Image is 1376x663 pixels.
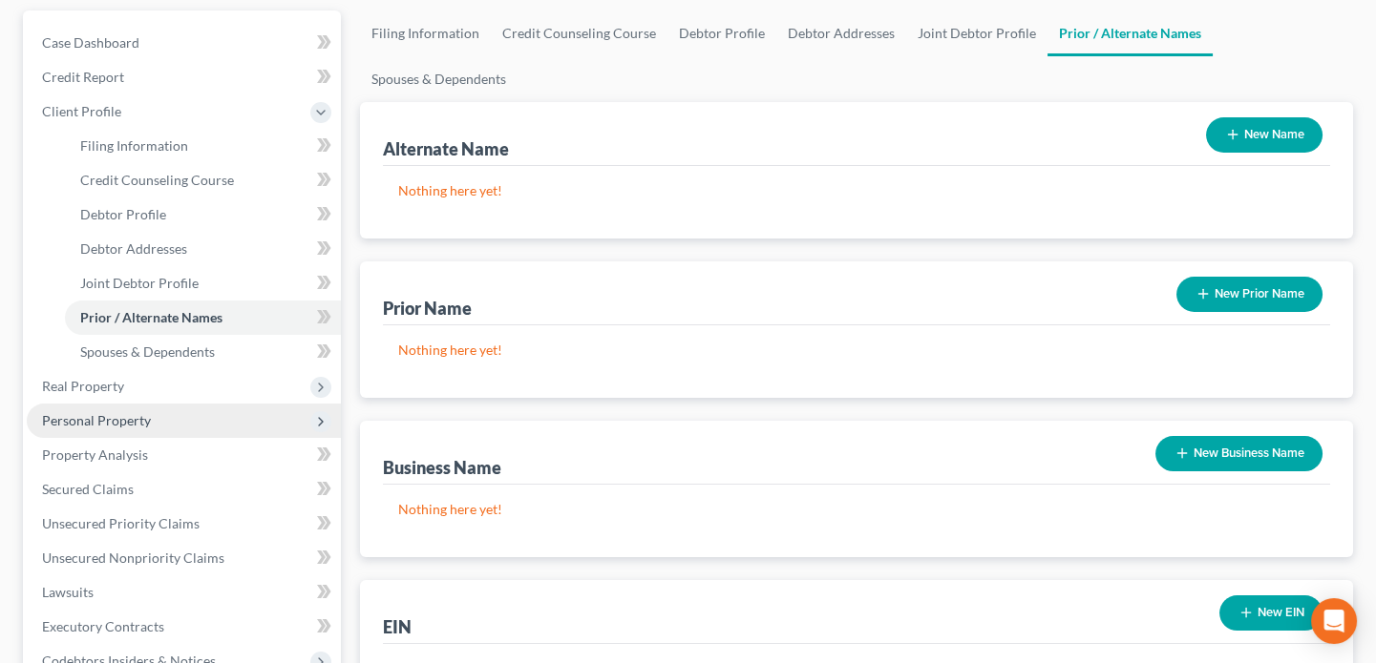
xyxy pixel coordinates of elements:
p: Nothing here yet! [398,181,1315,200]
a: Debtor Addresses [65,232,341,266]
a: Secured Claims [27,472,341,507]
a: Debtor Profile [65,197,341,232]
a: Filing Information [360,10,491,56]
div: Business Name [383,456,501,479]
div: Prior Name [383,297,472,320]
a: Credit Report [27,60,341,94]
span: Lawsuits [42,584,94,600]
a: Case Dashboard [27,26,341,60]
div: Open Intercom Messenger [1311,598,1357,644]
a: Lawsuits [27,575,341,610]
span: Unsecured Priority Claims [42,515,200,531]
span: Prior / Alternate Names [80,309,222,325]
a: Filing Information [65,129,341,163]
a: Debtor Addresses [776,10,906,56]
a: Joint Debtor Profile [906,10,1048,56]
span: Real Property [42,378,124,394]
a: Prior / Alternate Names [1048,10,1213,56]
p: Nothing here yet! [398,341,1315,360]
button: New Business Name [1155,436,1323,471]
a: Credit Counseling Course [65,163,341,197]
a: Property Analysis [27,438,341,472]
span: Debtor Profile [80,206,166,222]
span: Personal Property [42,412,151,428]
a: Credit Counseling Course [491,10,667,56]
div: Alternate Name [383,137,509,160]
a: Prior / Alternate Names [65,300,341,335]
a: Unsecured Priority Claims [27,507,341,541]
span: Credit Report [42,69,124,85]
button: New Prior Name [1176,277,1323,312]
button: New EIN [1219,595,1323,631]
a: Debtor Profile [667,10,776,56]
span: Joint Debtor Profile [80,275,199,291]
a: Executory Contracts [27,610,341,644]
button: New Name [1206,117,1323,153]
a: Unsecured Nonpriority Claims [27,541,341,575]
a: Joint Debtor Profile [65,266,341,300]
span: Debtor Addresses [80,240,187,257]
div: EIN [383,615,412,638]
a: Spouses & Dependents [360,56,518,102]
span: Executory Contracts [42,618,164,634]
span: Property Analysis [42,446,148,463]
span: Secured Claims [42,481,134,497]
span: Spouses & Dependents [80,343,215,360]
span: Credit Counseling Course [80,172,234,188]
span: Unsecured Nonpriority Claims [42,549,224,566]
a: Spouses & Dependents [65,335,341,369]
span: Filing Information [80,137,188,154]
p: Nothing here yet! [398,500,1315,519]
span: Case Dashboard [42,34,139,51]
span: Client Profile [42,103,121,119]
